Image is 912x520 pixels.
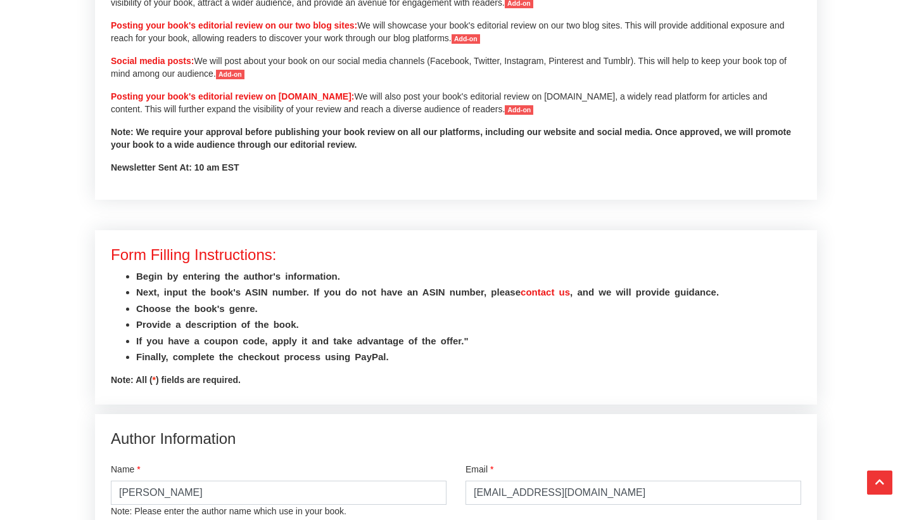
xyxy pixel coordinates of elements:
[111,162,239,172] strong: Newsletter Sent At: 10 am EST
[465,463,493,476] label: Email
[136,302,801,315] li: Choose the book's genre.
[111,19,801,44] p: We will showcase your book's editorial review on our two blog sites. This will provide additional...
[136,350,801,363] li: Finally, complete the checkout process using PayPal.
[452,34,480,44] span: Add-on
[136,318,801,331] li: Provide a description of the book.
[136,270,801,283] li: Begin by entering the author's information.
[111,374,801,386] p: Note: All ( ) fields are required.
[111,463,141,476] label: Name
[111,481,446,505] input: Enter Name
[111,90,801,115] p: We will also post your book's editorial review on [DOMAIN_NAME], a widely read platform for artic...
[521,287,570,297] a: contact us
[111,20,357,30] b: Posting your book's editorial review on our two blog sites:
[111,246,801,264] h2: Form Filling Instructions:
[136,285,801,299] li: Next, input the book's ASIN number. If you do not have an ASIN number, please , and we will provi...
[216,70,244,80] span: Add-on
[111,430,801,448] h2: Author Information
[111,55,801,80] p: We will post about your book on our social media channels (Facebook, Twitter, Instagram, Pinteres...
[505,105,533,115] span: Add-on
[111,91,354,101] b: Posting your book's editorial review on [DOMAIN_NAME]:
[111,127,791,150] b: Note: We require your approval before publishing your book review on all our platforms, including...
[867,471,892,495] button: Scroll Top
[111,505,446,517] p: Note: Please enter the author name which use in your book.
[111,56,194,66] b: Social media posts:
[465,481,801,505] input: Email
[136,334,801,348] li: If you have a coupon code, apply it and take advantage of the offer."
